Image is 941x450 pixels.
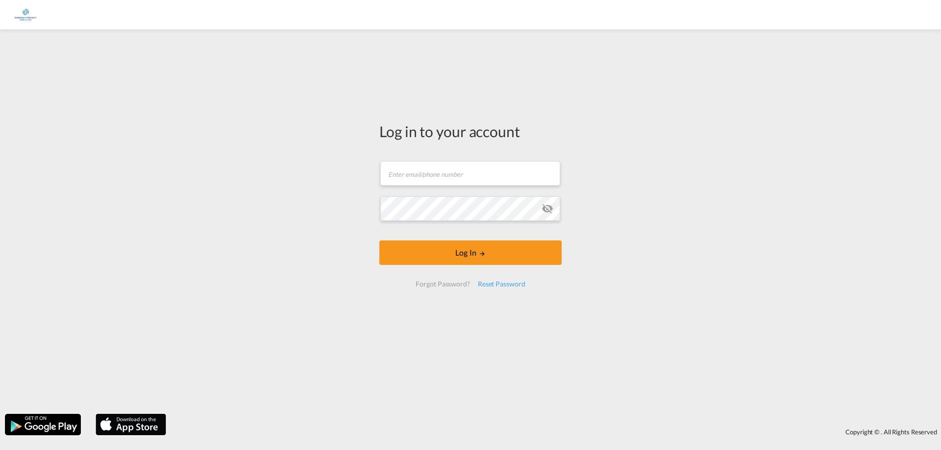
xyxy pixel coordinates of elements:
[15,4,37,26] img: e1326340b7c511ef854e8d6a806141ad.jpg
[4,413,82,436] img: google.png
[95,413,167,436] img: apple.png
[412,275,473,293] div: Forgot Password?
[380,161,560,186] input: Enter email/phone number
[379,240,562,265] button: LOGIN
[379,121,562,142] div: Log in to your account
[171,424,941,440] div: Copyright © . All Rights Reserved
[474,275,529,293] div: Reset Password
[542,203,553,214] md-icon: icon-eye-off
